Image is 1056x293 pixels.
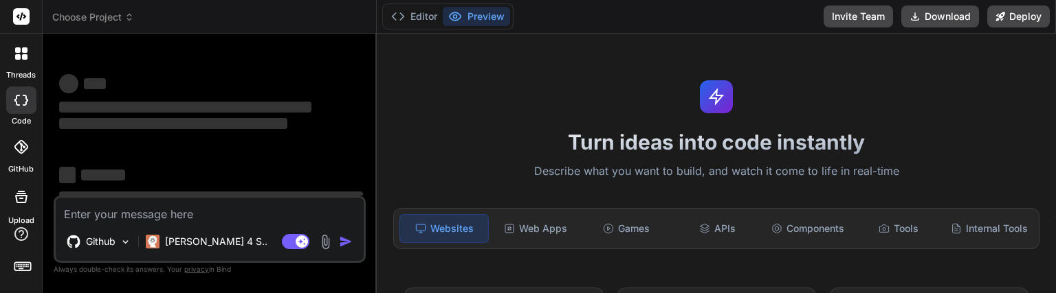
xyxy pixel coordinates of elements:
label: threads [6,69,36,81]
div: Websites [399,214,489,243]
div: Games [582,214,670,243]
p: [PERSON_NAME] 4 S.. [165,235,267,248]
span: ‌ [84,78,106,89]
div: Internal Tools [945,214,1033,243]
label: Upload [8,215,34,226]
span: Choose Project [52,10,134,24]
span: ‌ [59,118,287,129]
span: ‌ [59,74,78,93]
img: Claude 4 Sonnet [146,235,159,248]
p: Github [86,235,115,248]
div: Components [764,214,852,243]
div: Web Apps [492,214,580,243]
span: ‌ [81,169,125,180]
img: Pick Models [120,236,131,248]
button: Download [901,5,979,27]
p: Always double-check its answers. Your in Bind [54,263,366,276]
button: Editor [386,7,443,26]
span: privacy [184,265,209,273]
span: ‌ [59,167,76,183]
img: icon [339,235,353,248]
button: Deploy [987,5,1050,27]
label: code [12,115,31,127]
div: Tools [855,214,943,243]
p: Describe what you want to build, and watch it come to life in real-time [385,163,1048,180]
span: ‌ [59,191,363,202]
div: APIs [673,214,761,243]
h1: Turn ideas into code instantly [385,130,1048,154]
img: attachment [318,234,333,250]
label: GitHub [8,163,34,175]
button: Invite Team [824,5,893,27]
span: ‌ [59,102,311,113]
button: Preview [443,7,510,26]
